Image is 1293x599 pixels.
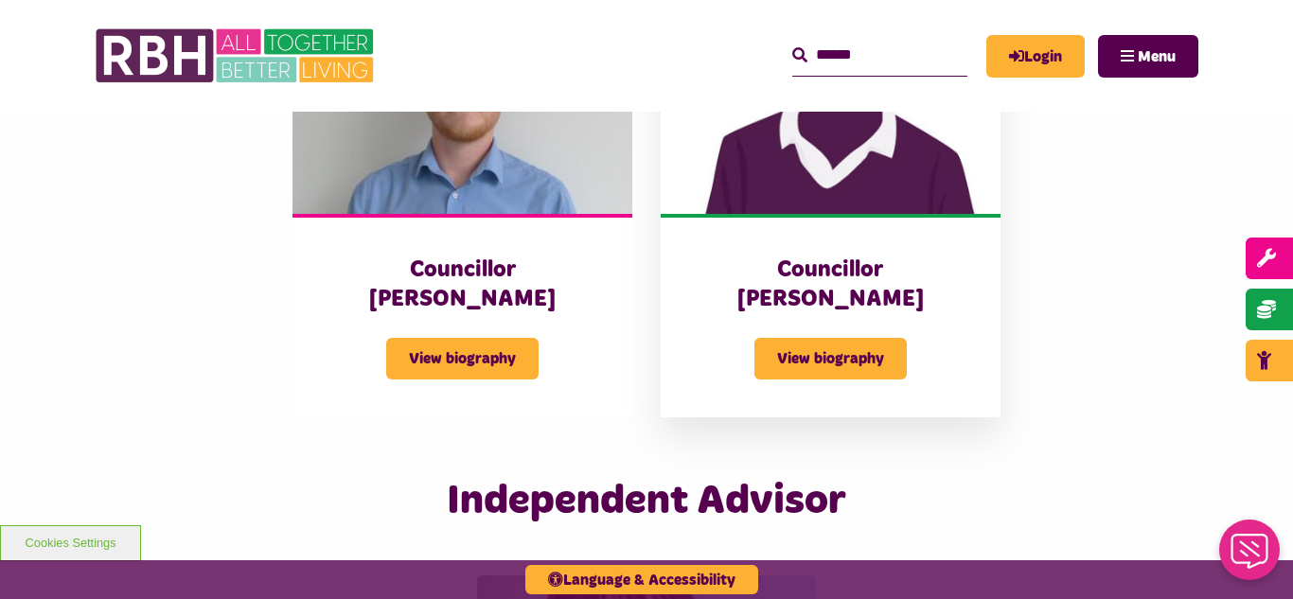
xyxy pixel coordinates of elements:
[792,35,967,76] input: Search
[95,19,379,93] img: RBH
[330,255,594,314] h3: Councillor [PERSON_NAME]
[986,35,1085,78] a: MyRBH
[525,565,758,594] button: Language & Accessibility
[1138,49,1176,64] span: Menu
[386,338,539,379] span: View biography
[661,2,1001,418] a: Councillor [PERSON_NAME] View biography
[1098,35,1198,78] button: Navigation
[699,255,963,314] h3: Councillor [PERSON_NAME]
[278,474,1014,528] h2: Independent Advisor
[754,338,907,379] span: View biography
[1208,514,1293,599] iframe: Netcall Web Assistant for live chat
[292,2,632,418] a: Councillor [PERSON_NAME] View biography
